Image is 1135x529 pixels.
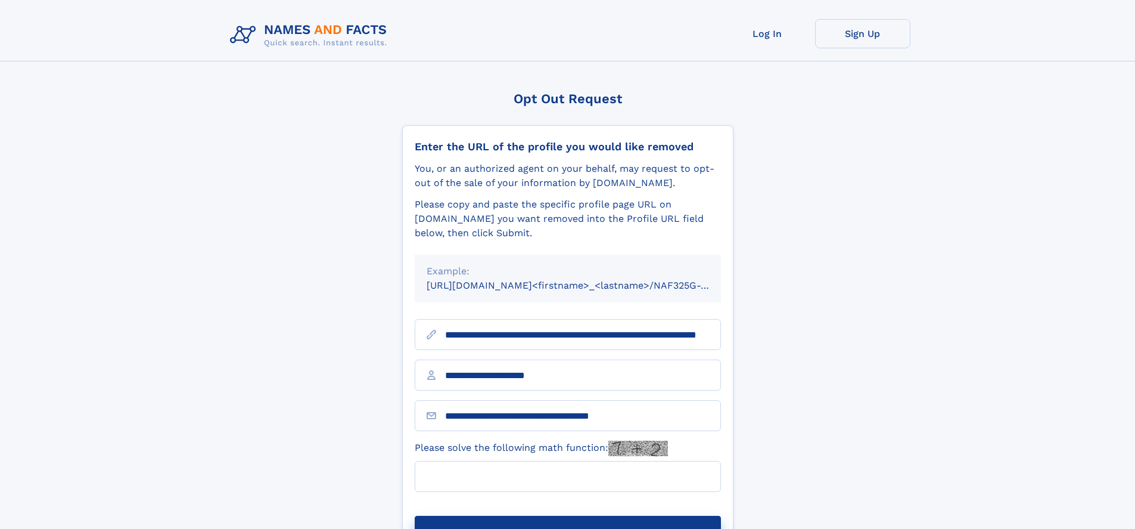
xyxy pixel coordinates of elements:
div: Opt Out Request [402,91,733,106]
div: Please copy and paste the specific profile page URL on [DOMAIN_NAME] you want removed into the Pr... [415,197,721,240]
small: [URL][DOMAIN_NAME]<firstname>_<lastname>/NAF325G-xxxxxxxx [427,280,744,291]
a: Sign Up [815,19,910,48]
div: You, or an authorized agent on your behalf, may request to opt-out of the sale of your informatio... [415,162,721,190]
label: Please solve the following math function: [415,441,668,456]
a: Log In [720,19,815,48]
div: Example: [427,264,709,279]
div: Enter the URL of the profile you would like removed [415,140,721,153]
img: Logo Names and Facts [225,19,397,51]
